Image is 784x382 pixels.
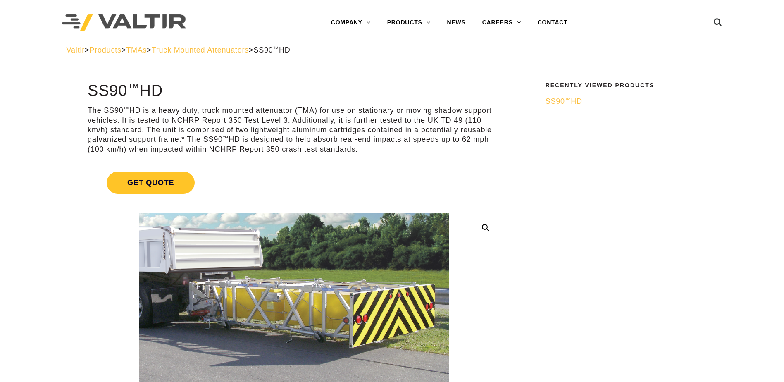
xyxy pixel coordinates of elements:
[107,172,195,194] span: Get Quote
[439,14,474,31] a: NEWS
[474,14,529,31] a: CAREERS
[253,46,290,54] span: SS90 HD
[88,162,500,204] a: Get Quote
[223,135,229,141] sup: ™
[546,97,582,105] span: SS90 HD
[62,14,186,31] img: Valtir
[124,106,129,112] sup: ™
[273,45,279,52] sup: ™
[546,97,713,106] a: SS90™HD
[67,45,718,55] div: > > > >
[323,14,379,31] a: COMPANY
[126,46,147,54] a: TMAs
[152,46,249,54] a: Truck Mounted Attenuators
[529,14,576,31] a: CONTACT
[89,46,121,54] a: Products
[565,97,571,103] sup: ™
[67,46,85,54] a: Valtir
[88,82,500,100] h1: SS90 HD
[379,14,439,31] a: PRODUCTS
[127,81,139,94] sup: ™
[546,82,713,88] h2: Recently Viewed Products
[88,106,500,154] p: The SS90 HD is a heavy duty, truck mounted attenuator (TMA) for use on stationary or moving shado...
